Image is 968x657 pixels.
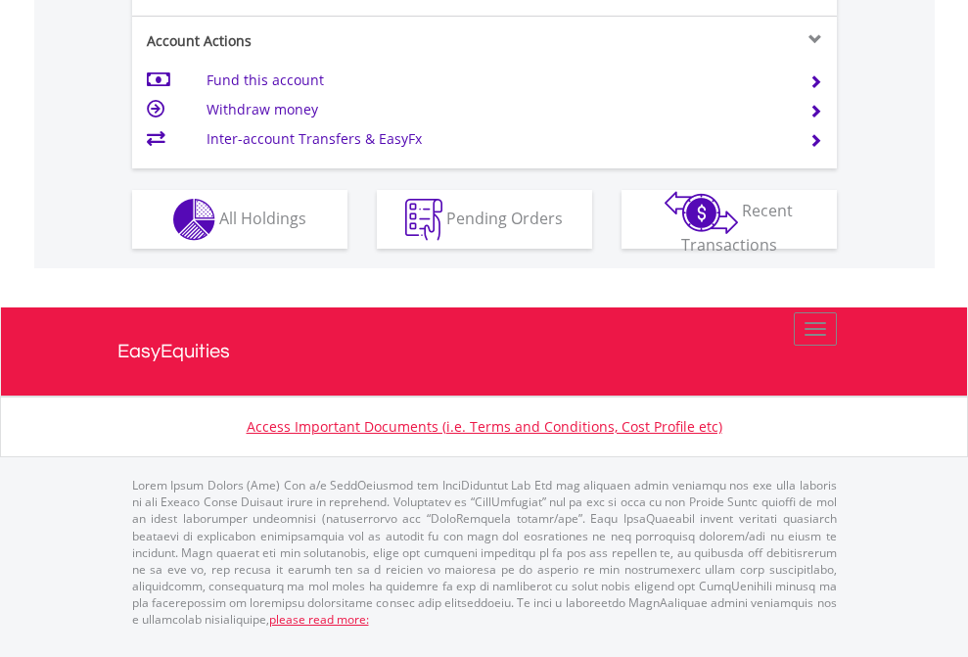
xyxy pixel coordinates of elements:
[446,207,563,228] span: Pending Orders
[207,95,785,124] td: Withdraw money
[207,66,785,95] td: Fund this account
[247,417,722,436] a: Access Important Documents (i.e. Terms and Conditions, Cost Profile etc)
[405,199,442,241] img: pending_instructions-wht.png
[173,199,215,241] img: holdings-wht.png
[132,31,484,51] div: Account Actions
[269,611,369,628] a: please read more:
[377,190,592,249] button: Pending Orders
[207,124,785,154] td: Inter-account Transfers & EasyFx
[219,207,306,228] span: All Holdings
[132,477,837,628] p: Lorem Ipsum Dolors (Ame) Con a/e SeddOeiusmod tem InciDiduntut Lab Etd mag aliquaen admin veniamq...
[622,190,837,249] button: Recent Transactions
[132,190,347,249] button: All Holdings
[665,191,738,234] img: transactions-zar-wht.png
[117,307,852,396] a: EasyEquities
